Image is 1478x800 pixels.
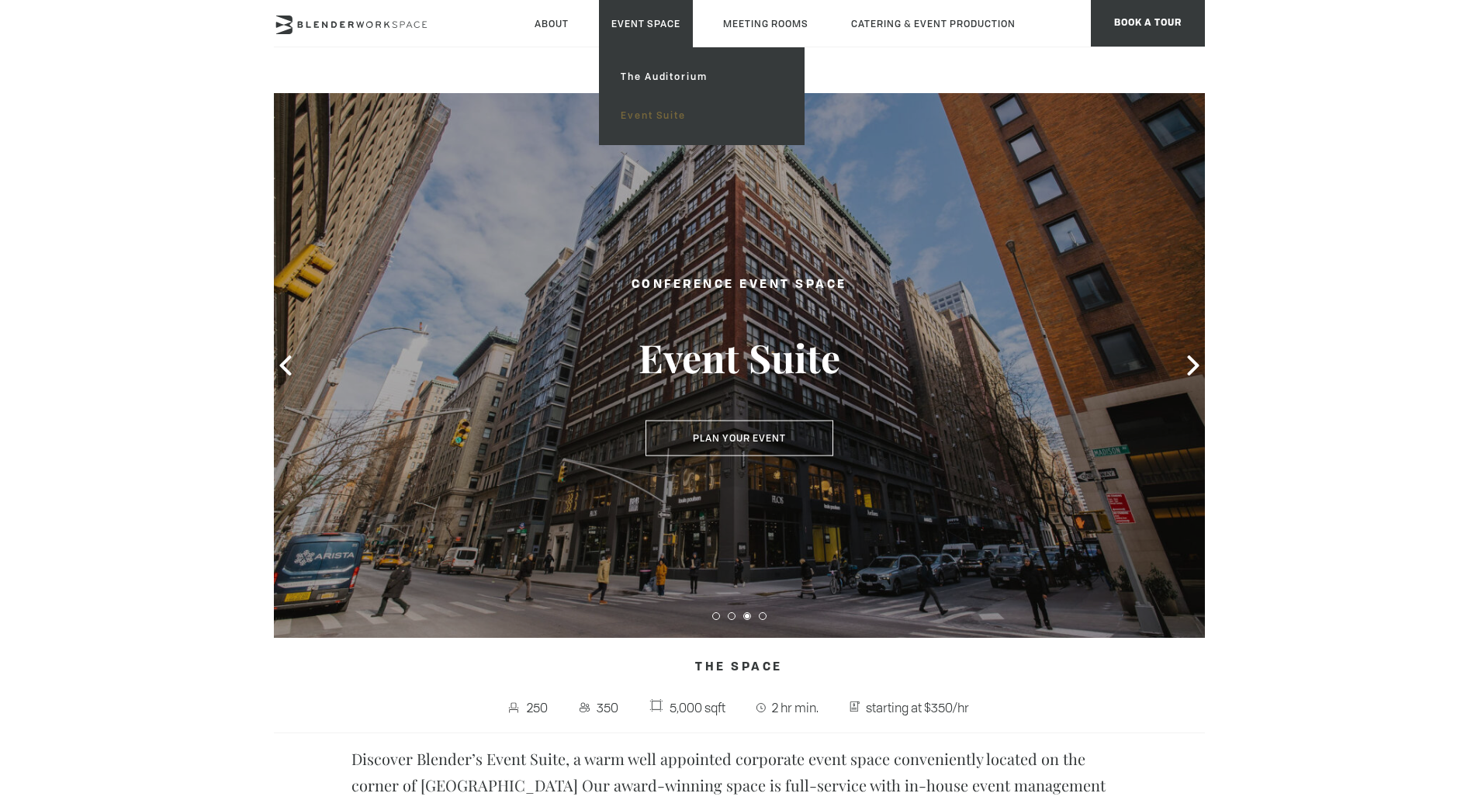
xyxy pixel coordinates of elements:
[593,695,622,720] span: 350
[768,695,822,720] span: 2 hr min.
[646,421,833,456] button: Plan Your Event
[666,695,729,720] span: 5,000 sqft
[608,96,794,135] a: Event Suite
[862,695,973,720] span: starting at $350/hr
[608,57,794,96] a: The Auditorium
[274,653,1205,683] h4: The Space
[524,695,552,720] span: 250
[561,334,918,382] h3: Event Suite
[561,275,918,295] h2: Conference Event Space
